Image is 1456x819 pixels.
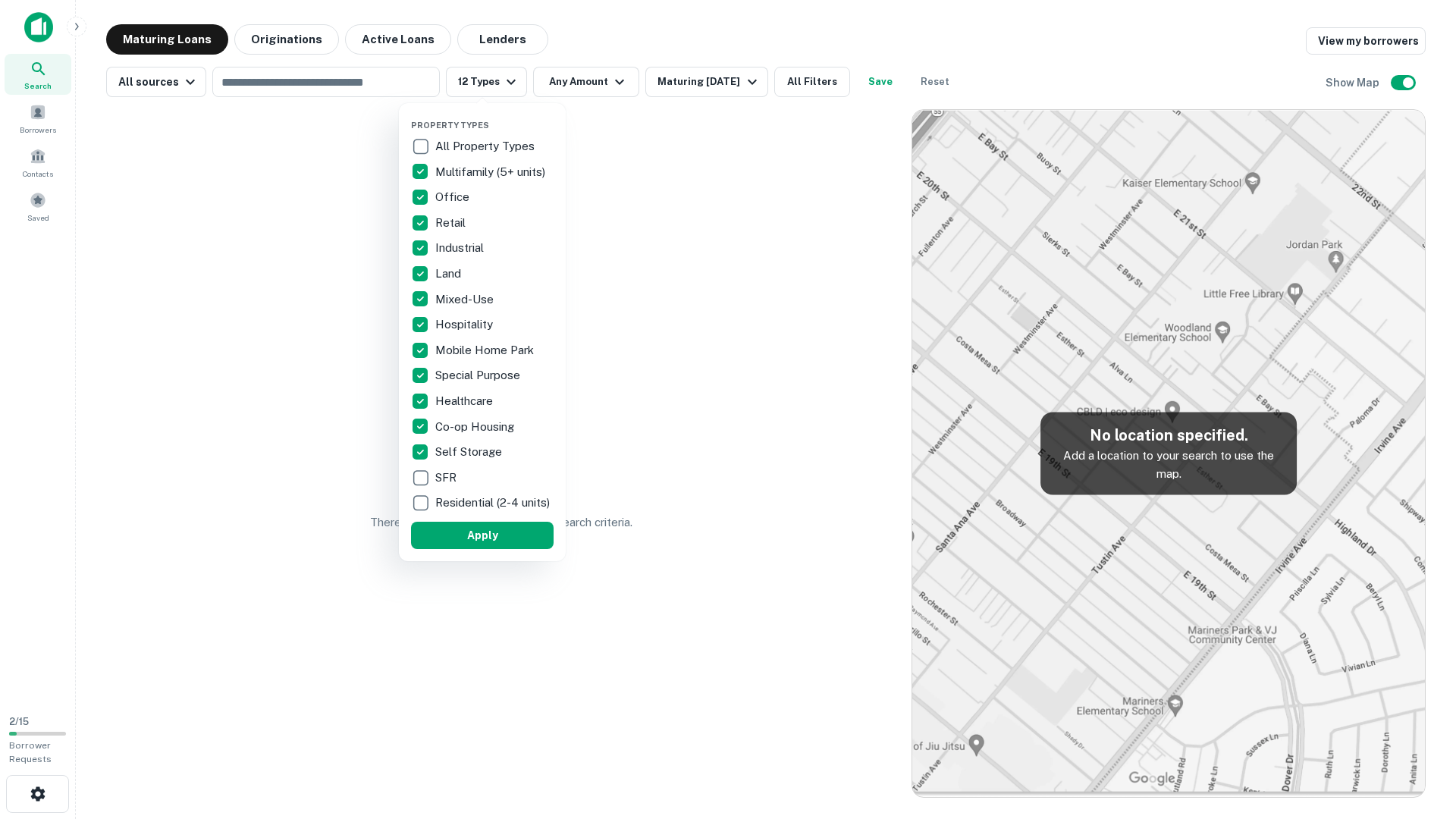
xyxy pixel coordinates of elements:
[411,121,489,130] span: Property Types
[435,265,464,283] p: Land
[1380,649,1456,722] iframe: Chat Widget
[435,341,537,359] p: Mobile Home Park
[435,290,497,309] p: Mixed-Use
[435,239,487,257] p: Industrial
[435,392,496,410] p: Healthcare
[435,494,553,512] p: Residential (2-4 units)
[435,469,460,487] p: SFR
[435,315,496,334] p: Hospitality
[435,188,472,206] p: Office
[435,366,523,384] p: Special Purpose
[435,418,517,436] p: Co-op Housing
[435,137,538,155] p: All Property Types
[411,522,554,549] button: Apply
[435,163,548,181] p: Multifamily (5+ units)
[435,214,469,232] p: Retail
[435,443,505,461] p: Self Storage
